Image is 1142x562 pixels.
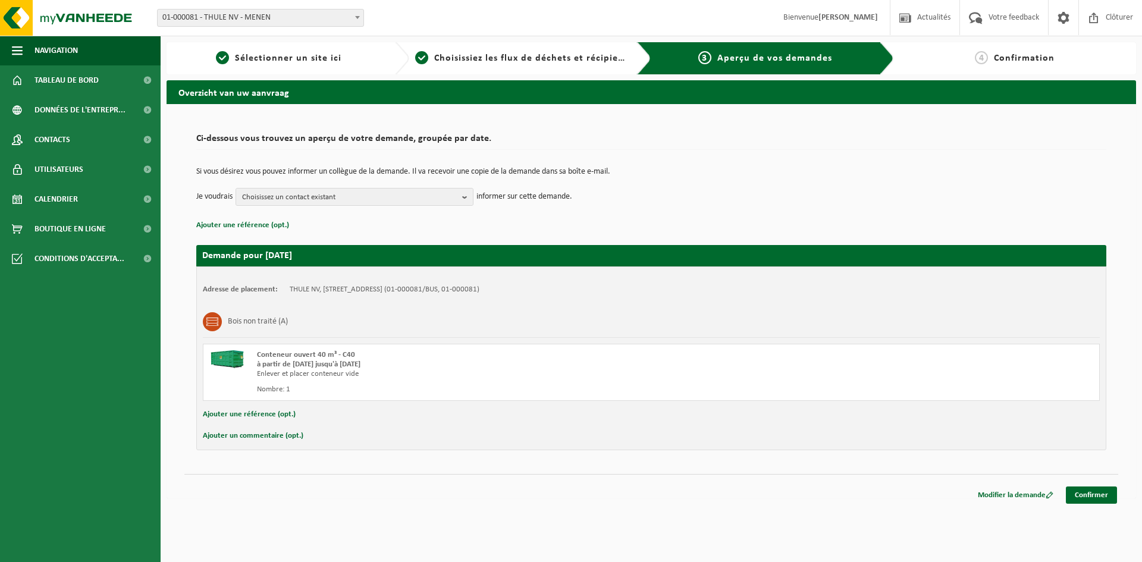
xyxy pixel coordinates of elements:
[167,80,1136,103] h2: Overzicht van uw aanvraag
[257,385,699,394] div: Nombre: 1
[158,10,363,26] span: 01-000081 - THULE NV - MENEN
[975,51,988,64] span: 4
[216,51,229,64] span: 1
[34,95,126,125] span: Données de l'entrepr...
[969,486,1062,504] a: Modifier la demande
[196,168,1106,176] p: Si vous désirez vous pouvez informer un collègue de la demande. Il va recevoir une copie de la de...
[290,285,479,294] td: THULE NV, [STREET_ADDRESS] (01-000081/BUS, 01-000081)
[34,214,106,244] span: Boutique en ligne
[34,184,78,214] span: Calendrier
[242,189,457,206] span: Choisissez un contact existant
[157,9,364,27] span: 01-000081 - THULE NV - MENEN
[257,360,360,368] strong: à partir de [DATE] jusqu'à [DATE]
[34,65,99,95] span: Tableau de bord
[257,369,699,379] div: Enlever et placer conteneur vide
[415,51,628,65] a: 2Choisissiez les flux de déchets et récipients
[34,125,70,155] span: Contacts
[203,407,296,422] button: Ajouter une référence (opt.)
[202,251,292,260] strong: Demande pour [DATE]
[476,188,572,206] p: informer sur cette demande.
[257,351,355,359] span: Conteneur ouvert 40 m³ - C40
[34,155,83,184] span: Utilisateurs
[196,134,1106,150] h2: Ci-dessous vous trouvez un aperçu de votre demande, groupée par date.
[228,312,288,331] h3: Bois non traité (A)
[698,51,711,64] span: 3
[434,54,632,63] span: Choisissiez les flux de déchets et récipients
[994,54,1055,63] span: Confirmation
[1066,486,1117,504] a: Confirmer
[717,54,832,63] span: Aperçu de vos demandes
[415,51,428,64] span: 2
[209,350,245,368] img: HK-XC-40-GN-00.png
[172,51,385,65] a: 1Sélectionner un site ici
[203,285,278,293] strong: Adresse de placement:
[203,428,303,444] button: Ajouter un commentaire (opt.)
[235,54,341,63] span: Sélectionner un site ici
[34,36,78,65] span: Navigation
[236,188,473,206] button: Choisissez un contact existant
[34,244,124,274] span: Conditions d'accepta...
[196,218,289,233] button: Ajouter une référence (opt.)
[818,13,878,22] strong: [PERSON_NAME]
[196,188,233,206] p: Je voudrais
